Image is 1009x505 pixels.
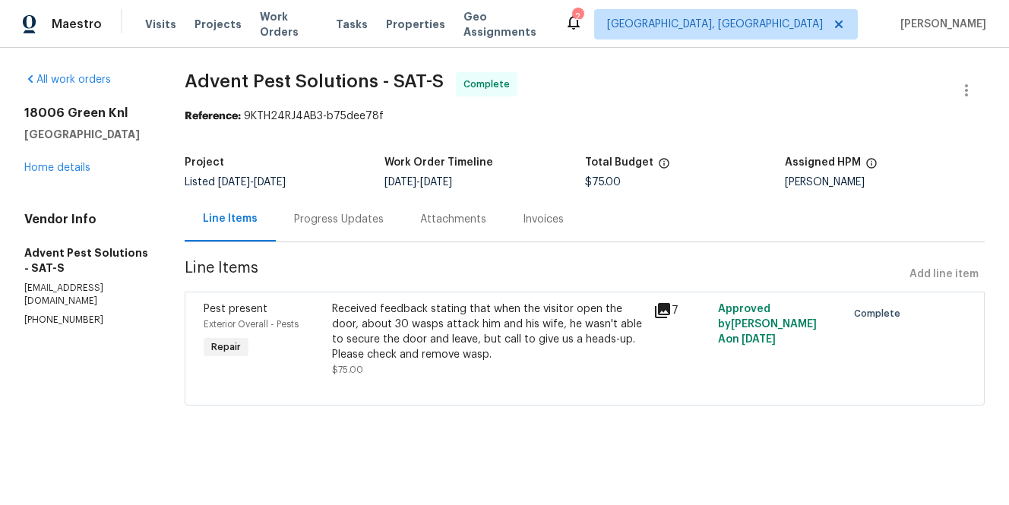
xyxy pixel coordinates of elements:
[218,177,286,188] span: -
[523,212,564,227] div: Invoices
[865,157,878,177] span: The hpm assigned to this work order.
[420,177,452,188] span: [DATE]
[24,106,148,121] h2: 18006 Green Knl
[384,177,416,188] span: [DATE]
[607,17,823,32] span: [GEOGRAPHIC_DATA], [GEOGRAPHIC_DATA]
[24,163,90,173] a: Home details
[653,301,709,320] div: 7
[294,212,384,227] div: Progress Updates
[205,339,247,355] span: Repair
[52,17,102,32] span: Maestro
[718,304,817,345] span: Approved by [PERSON_NAME] A on
[463,9,546,39] span: Geo Assignments
[195,17,242,32] span: Projects
[332,365,363,374] span: $75.00
[185,109,985,124] div: 9KTH24RJ4AB3-b75dee78f
[332,301,644,362] div: Received feedback stating that when the visitor open the door, about 30 wasps attack him and his ...
[24,245,148,276] h5: Advent Pest Solutions - SAT-S
[185,157,224,168] h5: Project
[658,157,670,177] span: The total cost of line items that have been proposed by Opendoor. This sum includes line items th...
[572,9,583,24] div: 2
[204,320,299,329] span: Exterior Overall - Pests
[585,177,621,188] span: $75.00
[24,74,111,85] a: All work orders
[854,306,906,321] span: Complete
[785,177,985,188] div: [PERSON_NAME]
[24,212,148,227] h4: Vendor Info
[185,111,241,122] b: Reference:
[24,314,148,327] p: [PHONE_NUMBER]
[742,334,776,345] span: [DATE]
[185,177,286,188] span: Listed
[260,9,318,39] span: Work Orders
[24,282,148,308] p: [EMAIL_ADDRESS][DOMAIN_NAME]
[185,72,444,90] span: Advent Pest Solutions - SAT-S
[386,17,445,32] span: Properties
[463,77,516,92] span: Complete
[585,157,653,168] h5: Total Budget
[204,304,267,314] span: Pest present
[384,157,493,168] h5: Work Order Timeline
[145,17,176,32] span: Visits
[384,177,452,188] span: -
[203,211,258,226] div: Line Items
[894,17,986,32] span: [PERSON_NAME]
[785,157,861,168] h5: Assigned HPM
[336,19,368,30] span: Tasks
[254,177,286,188] span: [DATE]
[420,212,486,227] div: Attachments
[185,260,903,289] span: Line Items
[24,127,148,142] h5: [GEOGRAPHIC_DATA]
[218,177,250,188] span: [DATE]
